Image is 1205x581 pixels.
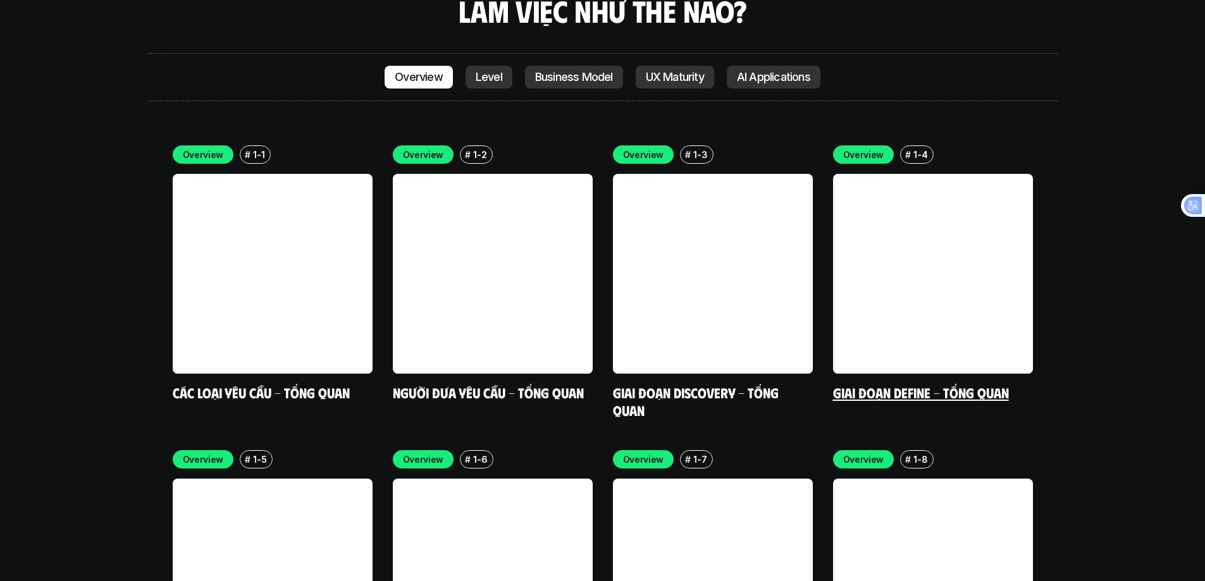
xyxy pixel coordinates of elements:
p: 1-5 [253,453,266,466]
p: Overview [623,453,664,466]
p: 1-6 [473,453,487,466]
p: 1-3 [693,148,707,161]
p: UX Maturity [646,71,704,83]
h6: # [905,150,911,159]
p: Overview [843,453,884,466]
p: 1-8 [913,453,927,466]
h6: # [245,455,250,464]
a: UX Maturity [636,66,714,89]
p: Overview [395,71,443,83]
p: Overview [403,453,444,466]
a: Overview [385,66,453,89]
h6: # [685,455,691,464]
a: Các loại yêu cầu - Tổng quan [173,384,350,401]
a: Level [466,66,512,89]
h6: # [905,455,911,464]
a: Giai đoạn Discovery - Tổng quan [613,384,782,419]
p: 1-2 [473,148,486,161]
p: 1-1 [253,148,264,161]
a: AI Applications [727,66,820,89]
p: Overview [623,148,664,161]
a: Giai đoạn Define - Tổng quan [833,384,1009,401]
p: Overview [843,148,884,161]
h6: # [465,150,471,159]
h6: # [685,150,691,159]
p: Overview [403,148,444,161]
h6: # [245,150,250,159]
p: Business Model [535,71,613,83]
h6: # [465,455,471,464]
p: 1-4 [913,148,927,161]
p: Overview [183,148,224,161]
a: Business Model [525,66,623,89]
p: 1-7 [693,453,707,466]
p: AI Applications [737,71,810,83]
a: Người đưa yêu cầu - Tổng quan [393,384,584,401]
p: Level [476,71,502,83]
p: Overview [183,453,224,466]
